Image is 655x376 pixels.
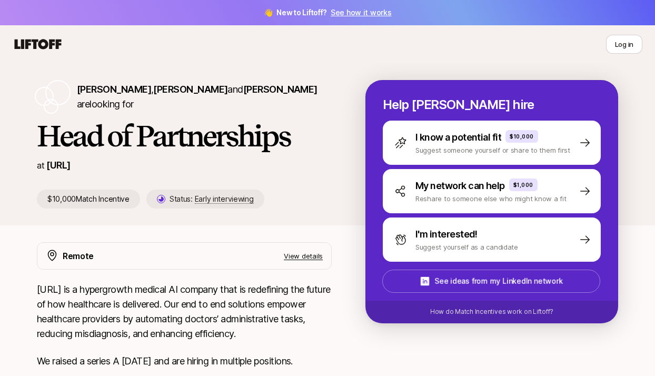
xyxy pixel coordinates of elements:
span: [PERSON_NAME] [153,84,227,95]
p: Remote [63,249,94,263]
p: $10,000 [510,132,534,141]
p: [URL] is a hypergrowth medical AI company that is redefining the future of how healthcare is deli... [37,282,332,341]
a: [URL] [46,160,70,171]
p: See ideas from my LinkedIn network [434,275,562,288]
p: Help [PERSON_NAME] hire [383,97,601,112]
button: See ideas from my LinkedIn network [382,270,600,293]
p: How do Match Incentives work on Liftoff? [430,307,553,316]
p: I know a potential fit [415,130,501,145]
p: are looking for [77,82,332,112]
p: $10,000 Match Incentive [37,190,140,209]
a: See how it works [331,8,392,17]
p: at [37,159,44,172]
p: $1,000 [513,181,533,189]
span: 👋 New to Liftoff? [264,6,392,19]
p: Suggest someone yourself or share to them first [415,145,570,155]
span: [PERSON_NAME] [243,84,317,95]
span: [PERSON_NAME] [77,84,151,95]
p: Reshare to someone else who might know a fit [415,193,567,204]
span: , [151,84,227,95]
p: View details [284,251,323,261]
p: Suggest yourself as a candidate [415,242,518,252]
span: and [227,84,317,95]
button: Log in [606,35,642,54]
p: Status: [170,193,254,205]
h1: Head of Partnerships [37,120,332,152]
p: I'm interested! [415,227,478,242]
span: Early interviewing [195,194,254,204]
p: We raised a series A [DATE] and are hiring in multiple positions. [37,354,332,369]
p: My network can help [415,179,505,193]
